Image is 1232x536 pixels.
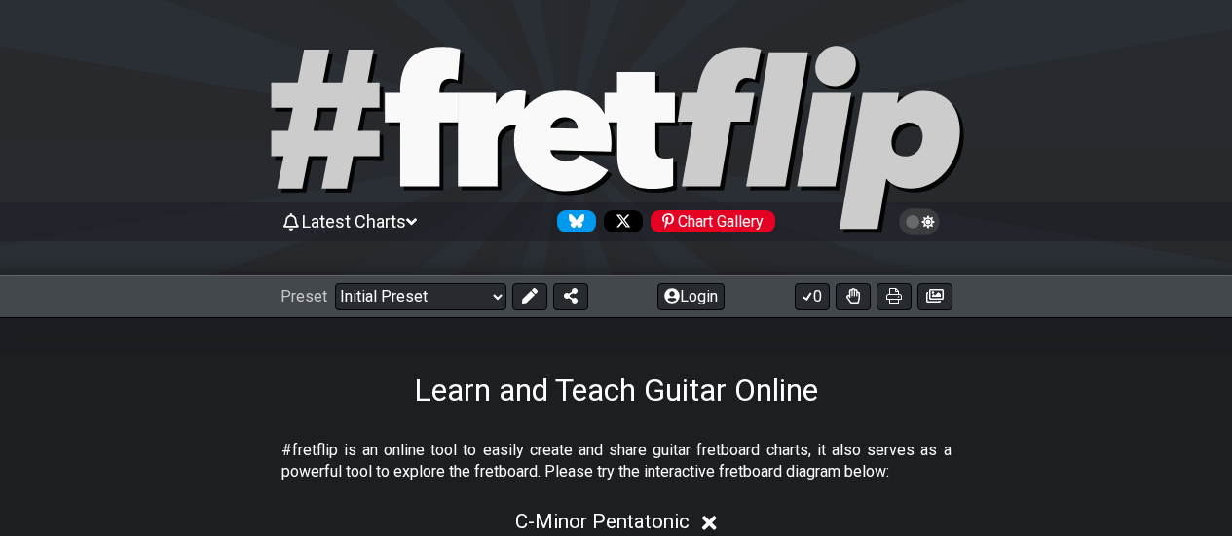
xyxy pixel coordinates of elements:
[553,283,588,310] button: Share Preset
[596,210,643,232] a: Follow #fretflip at X
[302,211,406,232] span: Latest Charts
[917,283,952,310] button: Create image
[795,283,830,310] button: 0
[651,210,775,232] div: Chart Gallery
[335,283,506,310] select: Preset
[515,510,690,533] span: C - Minor Pentatonic
[512,283,547,310] button: Edit Preset
[909,213,931,231] span: Toggle light / dark theme
[281,440,952,483] p: #fretflip is an online tool to easily create and share guitar fretboard charts, it also serves as...
[549,210,596,232] a: Follow #fretflip at Bluesky
[280,287,327,305] span: Preset
[657,283,725,310] button: Login
[643,210,775,232] a: #fretflip at Pinterest
[836,283,871,310] button: Toggle Dexterity for all fretkits
[414,372,818,409] h1: Learn and Teach Guitar Online
[877,283,912,310] button: Print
